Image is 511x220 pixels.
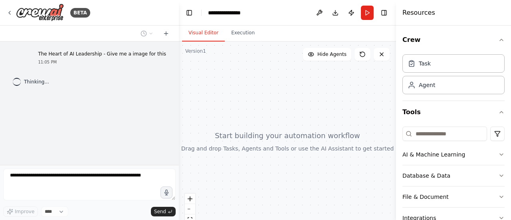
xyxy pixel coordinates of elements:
div: Task [419,59,431,67]
button: Crew [402,29,505,51]
nav: breadcrumb [208,9,248,17]
div: 11:05 PM [38,59,166,65]
span: Hide Agents [317,51,347,57]
button: zoom out [185,204,195,214]
button: File & Document [402,186,505,207]
button: Database & Data [402,165,505,186]
button: Hide Agents [303,48,351,61]
div: Version 1 [185,48,206,54]
img: Logo [16,4,64,22]
span: Thinking... [24,79,49,85]
button: Execution [225,25,261,42]
button: Improve [3,206,38,217]
button: zoom in [185,194,195,204]
div: Agent [419,81,435,89]
button: Hide left sidebar [184,7,195,18]
span: Send [154,208,166,215]
div: Crew [402,51,505,101]
button: Send [151,207,176,216]
h4: Resources [402,8,435,18]
button: Click to speak your automation idea [160,186,172,198]
button: Hide right sidebar [378,7,390,18]
div: BETA [70,8,90,18]
button: Tools [402,101,505,123]
button: Switch to previous chat [137,29,156,38]
button: Start a new chat [160,29,172,38]
button: AI & Machine Learning [402,144,505,165]
span: Improve [15,208,34,215]
button: Visual Editor [182,25,225,42]
p: The Heart of AI Leadership - Give me a image for this [38,51,166,57]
